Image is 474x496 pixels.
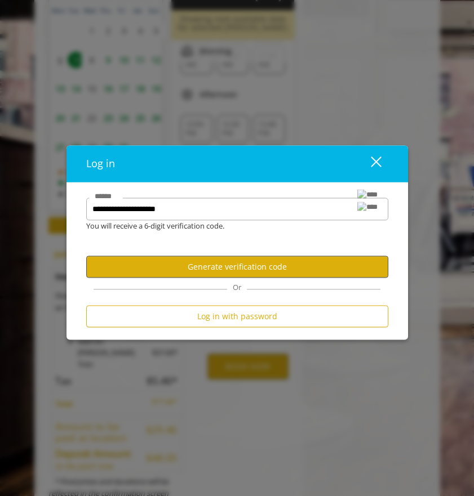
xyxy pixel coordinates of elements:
[86,306,388,328] button: Log in with password
[350,153,388,176] button: close dialog
[86,157,115,171] span: Log in
[86,256,388,278] button: Generate verification code
[357,202,378,214] img: Open Undetectable AI
[227,283,247,293] span: Or
[78,221,380,233] div: You will receive a 6-digit verification code.
[357,192,378,199] span: Close The Button
[358,155,380,172] div: close dialog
